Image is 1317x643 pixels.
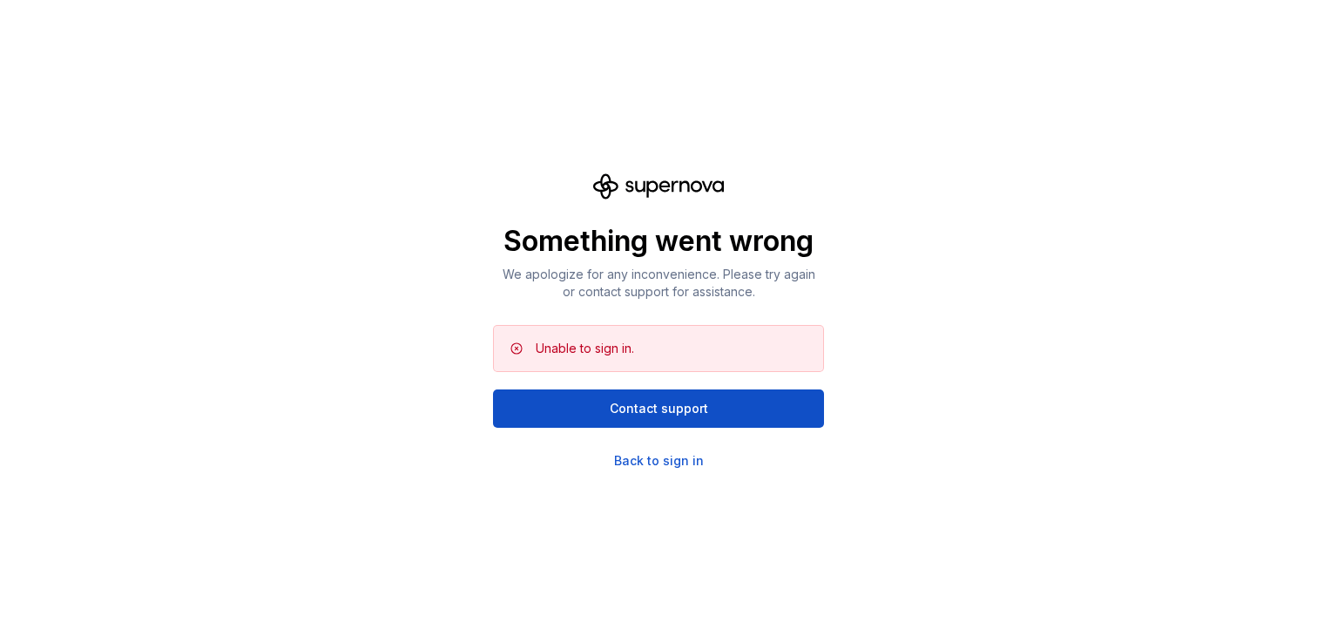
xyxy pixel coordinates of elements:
button: Contact support [493,389,824,428]
p: We apologize for any inconvenience. Please try again or contact support for assistance. [493,266,824,301]
a: Back to sign in [614,452,704,470]
span: Contact support [610,400,708,417]
div: Unable to sign in. [536,340,634,357]
p: Something went wrong [493,224,824,259]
